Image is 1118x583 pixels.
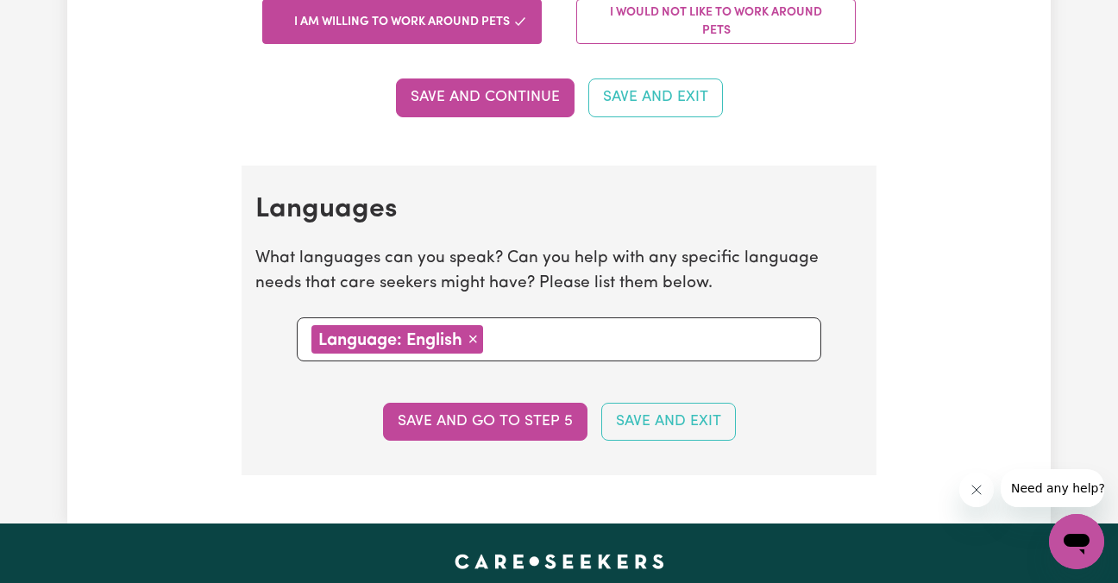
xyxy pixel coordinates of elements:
iframe: Button to launch messaging window [1049,514,1104,569]
iframe: Close message [959,473,994,507]
span: Need any help? [10,12,104,26]
iframe: Message from company [1001,469,1104,507]
button: Save and go to step 5 [383,403,587,441]
button: Remove [462,325,483,353]
p: What languages can you speak? Can you help with any specific language needs that care seekers mig... [255,247,863,297]
div: Language: English [311,325,483,354]
button: Save and Exit [601,403,736,441]
button: Save and Exit [588,78,723,116]
button: Save and Continue [396,78,575,116]
span: × [468,329,478,348]
h2: Languages [255,193,863,226]
a: Careseekers home page [455,555,664,568]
